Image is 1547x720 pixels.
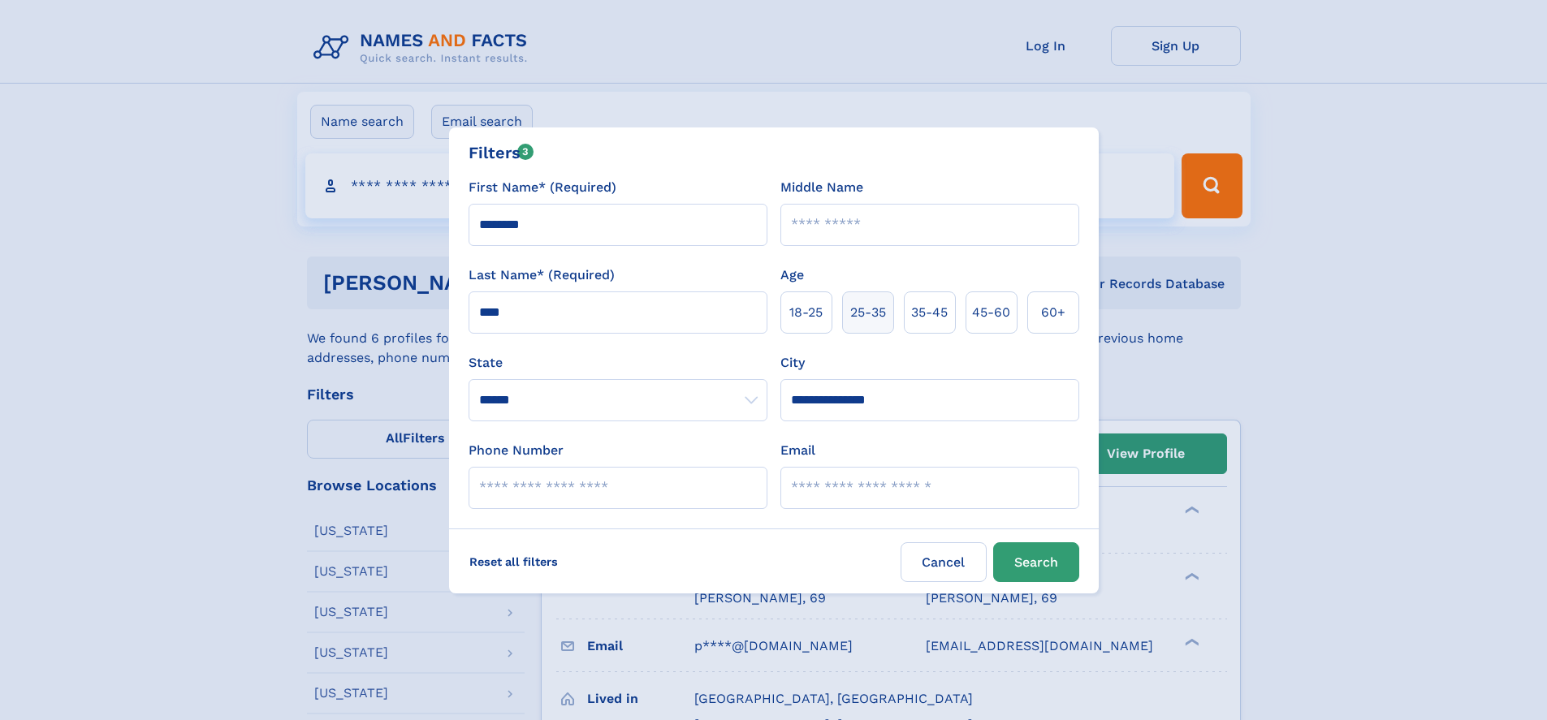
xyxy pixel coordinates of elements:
label: Middle Name [780,178,863,197]
label: Reset all filters [459,542,568,581]
label: City [780,353,805,373]
span: 35‑45 [911,303,948,322]
label: Age [780,265,804,285]
label: First Name* (Required) [469,178,616,197]
label: Last Name* (Required) [469,265,615,285]
label: State [469,353,767,373]
label: Email [780,441,815,460]
span: 45‑60 [972,303,1010,322]
div: Filters [469,140,534,165]
button: Search [993,542,1079,582]
label: Cancel [901,542,987,582]
span: 18‑25 [789,303,823,322]
span: 25‑35 [850,303,886,322]
label: Phone Number [469,441,564,460]
span: 60+ [1041,303,1065,322]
